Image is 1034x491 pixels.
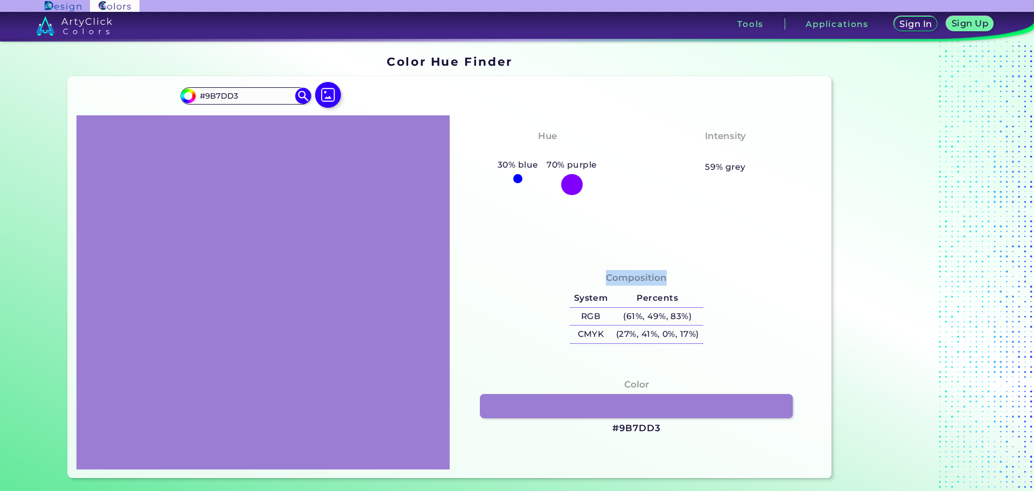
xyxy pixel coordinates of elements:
[612,326,703,343] h5: (27%, 41%, 0%, 17%)
[705,160,746,174] h5: 59% grey
[493,158,542,172] h5: 30% blue
[612,422,661,435] h3: #9B7DD3
[570,326,612,343] h5: CMYK
[705,146,746,158] h3: Pastel
[612,289,703,307] h5: Percents
[737,20,764,28] h3: Tools
[705,128,746,144] h4: Intensity
[570,308,612,326] h5: RGB
[901,20,931,28] h5: Sign In
[315,82,341,108] img: icon picture
[195,88,296,103] input: type color..
[36,16,112,36] img: logo_artyclick_colors_white.svg
[508,146,586,158] h3: Bluish Purple
[896,17,935,31] a: Sign In
[948,17,991,31] a: Sign Up
[295,88,311,104] img: icon search
[45,1,81,11] img: ArtyClick Design logo
[538,128,557,144] h4: Hue
[953,19,987,27] h5: Sign Up
[624,377,649,392] h4: Color
[387,53,512,70] h1: Color Hue Finder
[806,20,869,28] h3: Applications
[570,289,612,307] h5: System
[612,308,703,326] h5: (61%, 49%, 83%)
[606,270,667,286] h4: Composition
[542,158,601,172] h5: 70% purple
